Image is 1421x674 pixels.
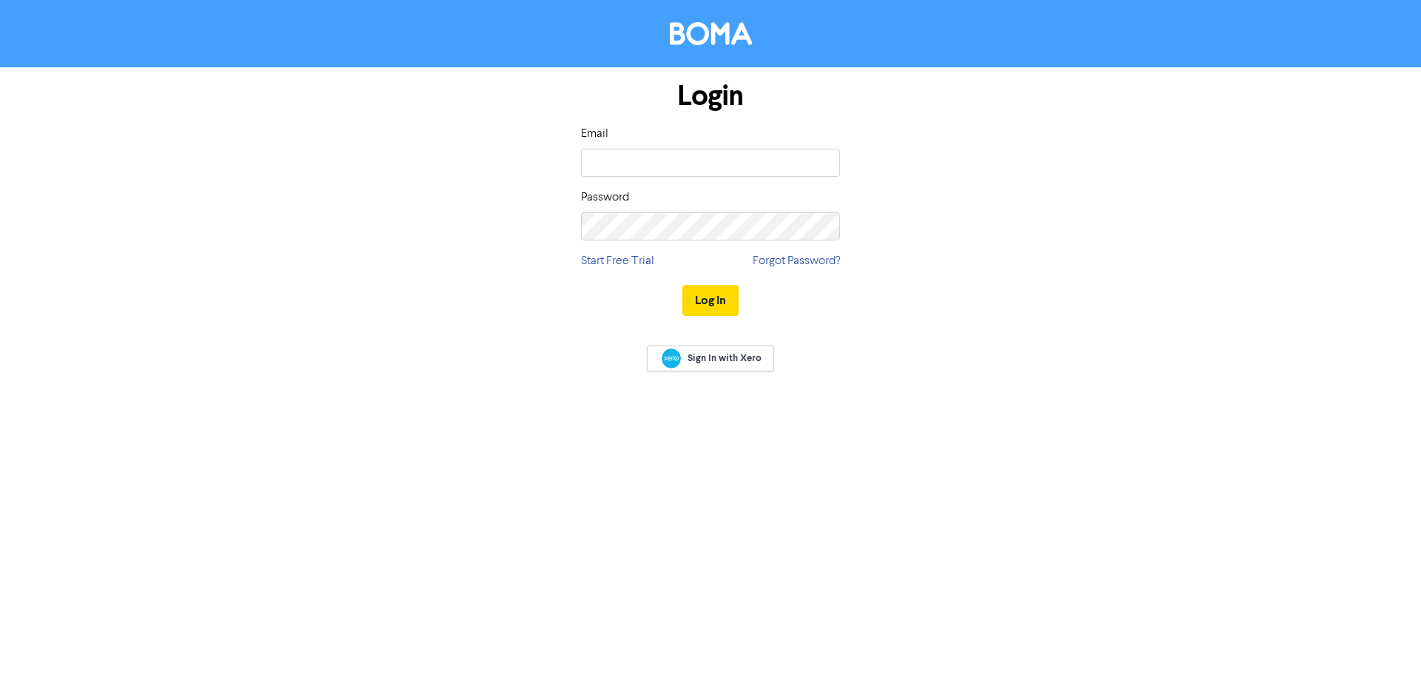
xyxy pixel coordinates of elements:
button: Log In [682,285,739,316]
a: Forgot Password? [753,252,840,270]
label: Password [581,189,629,206]
a: Sign In with Xero [647,346,774,371]
a: Start Free Trial [581,252,654,270]
label: Email [581,125,608,143]
span: Sign In with Xero [688,351,762,365]
img: BOMA Logo [670,22,752,45]
h1: Login [581,79,840,113]
img: Xero logo [662,348,681,368]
